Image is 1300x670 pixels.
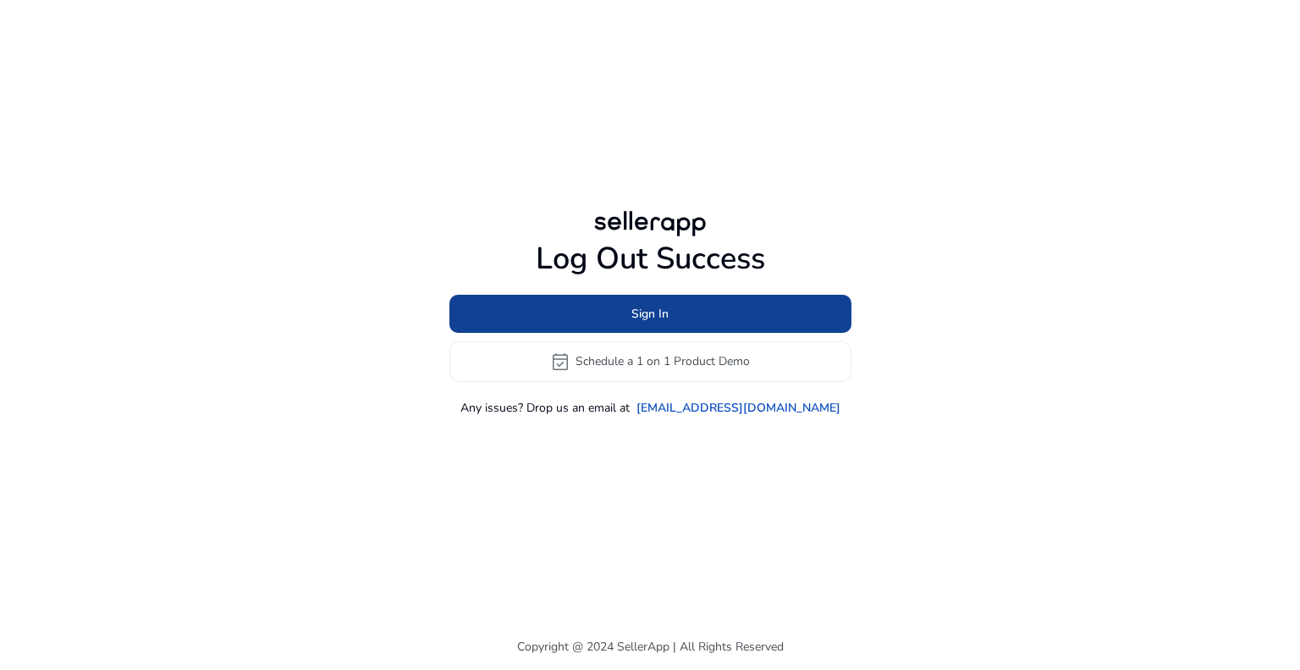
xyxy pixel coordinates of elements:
[460,399,630,417] p: Any issues? Drop us an email at
[550,352,570,372] span: event_available
[631,305,669,323] span: Sign In
[449,341,851,382] button: event_availableSchedule a 1 on 1 Product Demo
[449,295,851,333] button: Sign In
[449,241,851,277] h1: Log Out Success
[636,399,840,417] a: [EMAIL_ADDRESS][DOMAIN_NAME]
